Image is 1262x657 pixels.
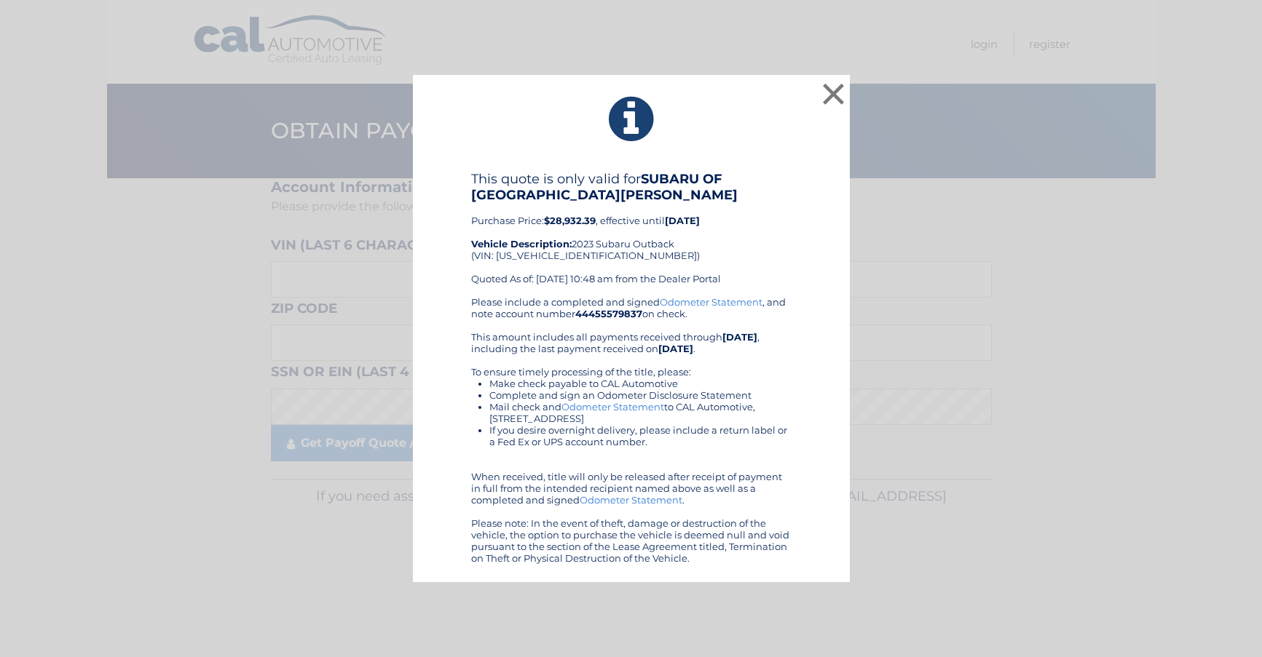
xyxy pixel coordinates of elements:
[561,401,664,413] a: Odometer Statement
[580,494,682,506] a: Odometer Statement
[471,171,792,203] h4: This quote is only valid for
[489,378,792,389] li: Make check payable to CAL Automotive
[489,424,792,447] li: If you desire overnight delivery, please include a return label or a Fed Ex or UPS account number.
[575,308,642,319] b: 44455579837
[471,238,572,250] strong: Vehicle Description:
[489,389,792,401] li: Complete and sign an Odometer Disclosure Statement
[489,401,792,424] li: Mail check and to CAL Automotive, [STREET_ADDRESS]
[660,296,762,308] a: Odometer Statement
[722,331,757,343] b: [DATE]
[658,343,693,354] b: [DATE]
[819,79,848,108] button: ×
[544,215,596,226] b: $28,932.39
[471,171,738,203] b: SUBARU OF [GEOGRAPHIC_DATA][PERSON_NAME]
[471,296,792,564] div: Please include a completed and signed , and note account number on check. This amount includes al...
[471,171,792,296] div: Purchase Price: , effective until 2023 Subaru Outback (VIN: [US_VEHICLE_IDENTIFICATION_NUMBER]) Q...
[665,215,700,226] b: [DATE]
